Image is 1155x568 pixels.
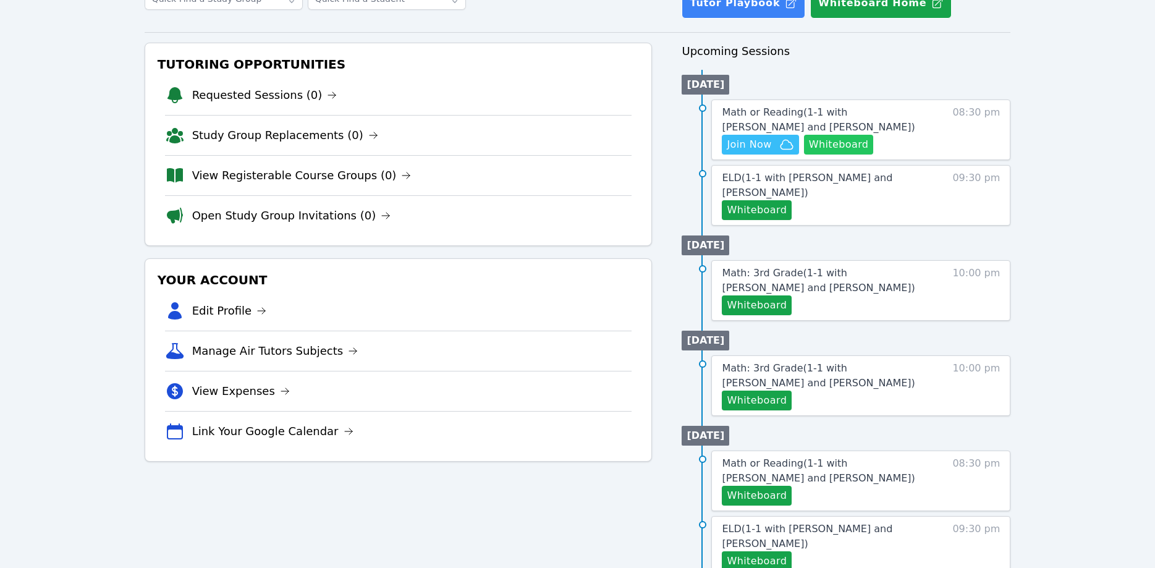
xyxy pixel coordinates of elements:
span: 10:00 pm [952,266,1000,315]
span: Math or Reading ( 1-1 with [PERSON_NAME] and [PERSON_NAME] ) [722,457,915,484]
li: [DATE] [682,235,729,255]
a: View Registerable Course Groups (0) [192,167,412,184]
a: Manage Air Tutors Subjects [192,342,358,360]
a: Edit Profile [192,302,267,320]
a: Math: 3rd Grade(1-1 with [PERSON_NAME] and [PERSON_NAME]) [722,361,930,391]
h3: Tutoring Opportunities [155,53,642,75]
span: 08:30 pm [952,456,1000,506]
h3: Upcoming Sessions [682,43,1010,60]
button: Whiteboard [722,200,792,220]
span: Math: 3rd Grade ( 1-1 with [PERSON_NAME] and [PERSON_NAME] ) [722,267,915,294]
span: Math or Reading ( 1-1 with [PERSON_NAME] and [PERSON_NAME] ) [722,106,915,133]
a: ELD(1-1 with [PERSON_NAME] and [PERSON_NAME]) [722,171,930,200]
span: 09:30 pm [952,171,1000,220]
li: [DATE] [682,75,729,95]
a: Math or Reading(1-1 with [PERSON_NAME] and [PERSON_NAME]) [722,105,930,135]
span: ELD ( 1-1 with [PERSON_NAME] and [PERSON_NAME] ) [722,172,892,198]
a: Open Study Group Invitations (0) [192,207,391,224]
button: Whiteboard [804,135,874,155]
a: Math: 3rd Grade(1-1 with [PERSON_NAME] and [PERSON_NAME]) [722,266,930,295]
li: [DATE] [682,331,729,350]
span: Math: 3rd Grade ( 1-1 with [PERSON_NAME] and [PERSON_NAME] ) [722,362,915,389]
button: Whiteboard [722,486,792,506]
a: Requested Sessions (0) [192,87,337,104]
a: Link Your Google Calendar [192,423,353,440]
a: Math or Reading(1-1 with [PERSON_NAME] and [PERSON_NAME]) [722,456,930,486]
span: 08:30 pm [952,105,1000,155]
span: ELD ( 1-1 with [PERSON_NAME] and [PERSON_NAME] ) [722,523,892,549]
h3: Your Account [155,269,642,291]
span: Join Now [727,137,771,152]
button: Whiteboard [722,391,792,410]
span: 10:00 pm [952,361,1000,410]
button: Join Now [722,135,798,155]
button: Whiteboard [722,295,792,315]
a: View Expenses [192,383,290,400]
a: ELD(1-1 with [PERSON_NAME] and [PERSON_NAME]) [722,522,930,551]
a: Study Group Replacements (0) [192,127,378,144]
li: [DATE] [682,426,729,446]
